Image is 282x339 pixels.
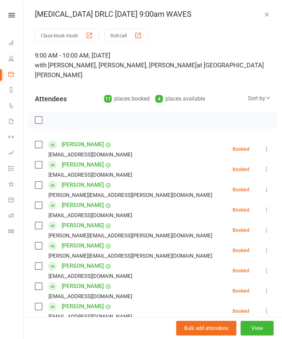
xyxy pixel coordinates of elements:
a: [PERSON_NAME] [62,240,104,251]
a: [PERSON_NAME] [62,281,104,292]
a: [PERSON_NAME] [62,220,104,231]
a: Roll call kiosk mode [8,208,24,224]
div: Sort by [248,94,271,103]
a: Class kiosk mode [8,224,24,240]
a: What's New [8,177,24,193]
div: Booked [233,167,249,172]
div: Booked [233,187,249,192]
a: [PERSON_NAME] [62,139,104,150]
div: Booked [233,207,249,212]
span: with [PERSON_NAME], [PERSON_NAME], [PERSON_NAME] [35,61,197,69]
div: [EMAIL_ADDRESS][DOMAIN_NAME] [48,272,132,281]
div: Booked [233,147,249,152]
a: People [8,51,24,67]
div: [EMAIL_ADDRESS][DOMAIN_NAME] [48,312,132,321]
a: [PERSON_NAME] [62,159,104,170]
button: Bulk add attendees [176,321,236,336]
a: Reports [8,83,24,98]
div: Booked [233,268,249,273]
div: Booked [233,309,249,314]
div: [EMAIL_ADDRESS][DOMAIN_NAME] [48,211,132,220]
a: [PERSON_NAME] [62,200,104,211]
button: View [241,321,274,336]
a: Dashboard [8,36,24,51]
div: [EMAIL_ADDRESS][DOMAIN_NAME] [48,170,132,179]
div: Attendees [35,94,67,104]
a: [PERSON_NAME] [62,260,104,272]
div: 9:00 AM - 10:00 AM, [DATE] [35,51,271,80]
div: Booked [233,288,249,293]
div: [PERSON_NAME][EMAIL_ADDRESS][PERSON_NAME][DOMAIN_NAME] [48,191,212,200]
div: [PERSON_NAME][EMAIL_ADDRESS][PERSON_NAME][DOMAIN_NAME] [48,231,212,240]
div: [EMAIL_ADDRESS][DOMAIN_NAME] [48,292,132,301]
div: 11 [104,95,112,103]
a: Assessments [8,146,24,161]
div: [MEDICAL_DATA] DRLC [DATE] 9:00am WAVES [24,10,282,19]
button: Class kiosk mode [35,29,99,42]
div: Booked [233,248,249,253]
a: [PERSON_NAME] [62,179,104,191]
div: 4 [155,95,163,103]
div: [EMAIL_ADDRESS][DOMAIN_NAME] [48,150,132,159]
a: Calendar [8,67,24,83]
div: places booked [104,94,150,104]
div: [PERSON_NAME][EMAIL_ADDRESS][PERSON_NAME][DOMAIN_NAME] [48,251,212,260]
div: Booked [233,228,249,233]
a: [PERSON_NAME] [62,301,104,312]
button: Roll call [104,29,148,42]
div: places available [155,94,205,104]
a: General attendance kiosk mode [8,193,24,208]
